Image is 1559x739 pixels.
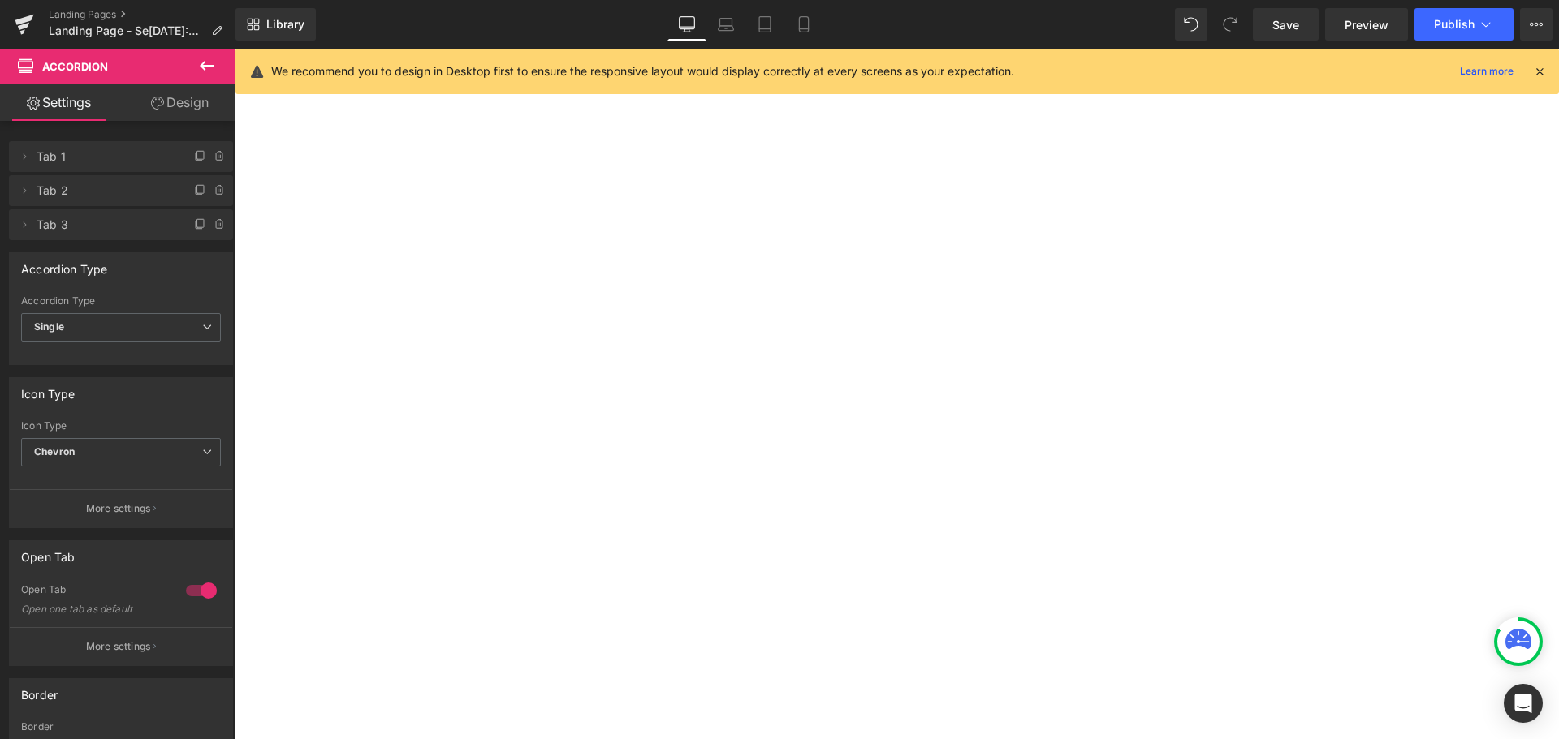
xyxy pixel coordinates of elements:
a: Desktop [667,8,706,41]
button: More settings [10,489,232,527]
button: Redo [1214,8,1246,41]
span: Library [266,17,304,32]
button: Publish [1414,8,1514,41]
span: Tab 3 [37,209,173,240]
a: Design [121,84,239,121]
p: More settings [86,639,151,654]
span: Tab 1 [37,141,173,172]
div: Border [21,679,58,702]
a: New Library [235,8,316,41]
button: More [1520,8,1553,41]
a: Learn more [1453,62,1520,81]
a: Mobile [784,8,823,41]
button: Undo [1175,8,1207,41]
p: We recommend you to design in Desktop first to ensure the responsive layout would display correct... [271,62,1014,80]
div: Border [21,721,221,733]
div: Open Intercom Messenger [1504,684,1543,723]
span: Landing Page - Se[DATE]:00:58 [49,24,205,37]
div: Icon Type [21,378,76,401]
span: Save [1272,16,1299,33]
div: Accordion Type [21,253,108,276]
a: Preview [1325,8,1408,41]
div: Icon Type [21,420,221,432]
div: Open Tab [21,541,75,564]
span: Preview [1345,16,1388,33]
span: Tab 2 [37,175,173,206]
b: Chevron [34,445,75,458]
a: Tablet [745,8,784,41]
b: Single [34,320,64,333]
a: Laptop [706,8,745,41]
span: Accordion [42,60,108,73]
div: Open one tab as default [21,604,167,615]
div: Accordion Type [21,295,221,307]
p: More settings [86,501,151,516]
div: Open Tab [21,583,170,600]
a: Landing Pages [49,8,235,21]
span: Publish [1434,18,1475,31]
button: More settings [10,627,232,665]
